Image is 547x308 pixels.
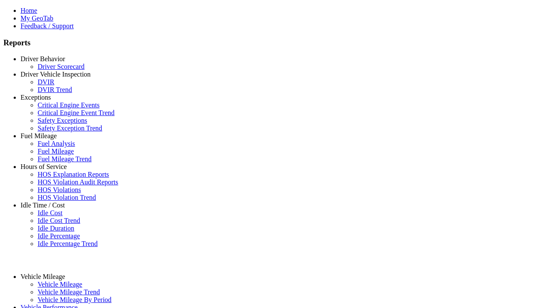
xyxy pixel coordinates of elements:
[38,178,118,186] a: HOS Violation Audit Reports
[21,94,51,101] a: Exceptions
[21,22,74,30] a: Feedback / Support
[38,101,100,109] a: Critical Engine Events
[38,225,74,232] a: Idle Duration
[38,63,85,70] a: Driver Scorecard
[38,240,97,247] a: Idle Percentage Trend
[38,86,72,93] a: DVIR Trend
[38,288,100,296] a: Vehicle Mileage Trend
[3,38,544,47] h3: Reports
[38,209,62,216] a: Idle Cost
[38,117,87,124] a: Safety Exceptions
[21,163,67,170] a: Hours of Service
[21,7,37,14] a: Home
[38,186,81,193] a: HOS Violations
[21,132,57,139] a: Fuel Mileage
[21,201,65,209] a: Idle Time / Cost
[21,273,65,280] a: Vehicle Mileage
[38,217,80,224] a: Idle Cost Trend
[38,194,96,201] a: HOS Violation Trend
[38,296,112,303] a: Vehicle Mileage By Period
[38,155,91,163] a: Fuel Mileage Trend
[38,124,102,132] a: Safety Exception Trend
[38,140,75,147] a: Fuel Analysis
[38,109,115,116] a: Critical Engine Event Trend
[38,281,82,288] a: Vehicle Mileage
[21,15,53,22] a: My GeoTab
[38,232,80,240] a: Idle Percentage
[21,71,91,78] a: Driver Vehicle Inspection
[38,78,54,86] a: DVIR
[38,148,74,155] a: Fuel Mileage
[38,171,109,178] a: HOS Explanation Reports
[21,55,65,62] a: Driver Behavior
